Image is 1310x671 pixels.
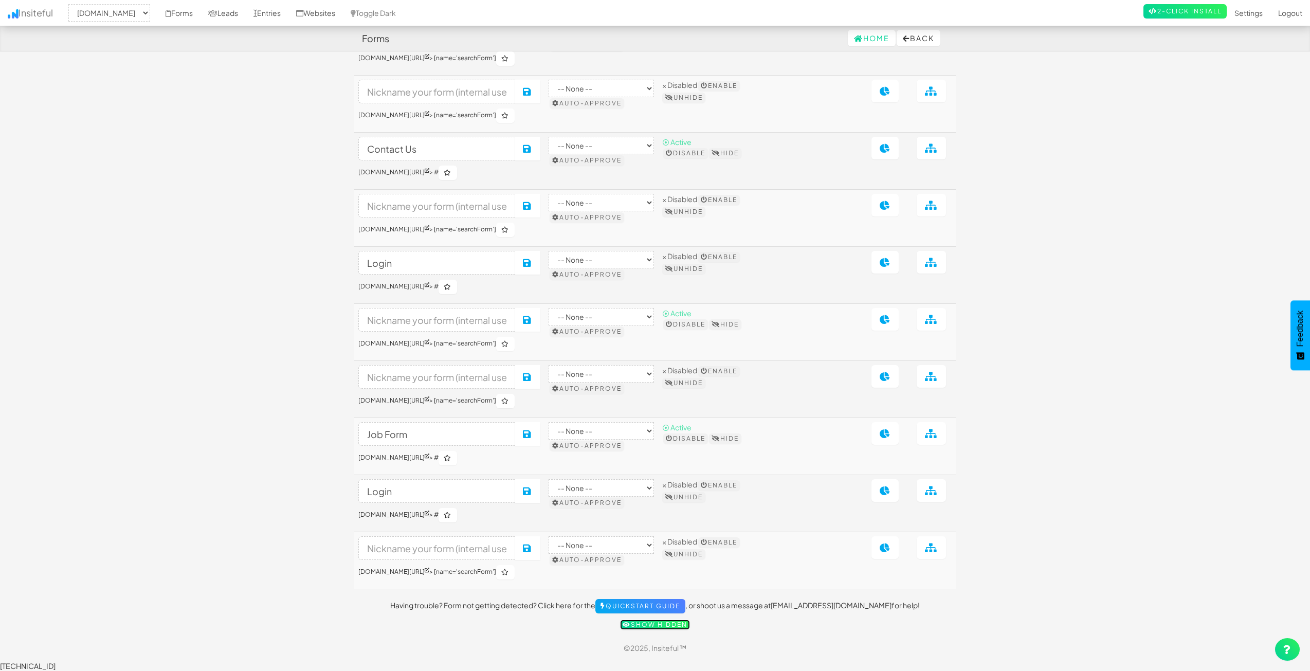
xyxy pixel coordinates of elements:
[358,54,429,62] a: [DOMAIN_NAME][URL]
[358,565,540,579] h6: > [name='searchForm']
[698,252,740,262] button: Enable
[358,223,540,237] h6: > [name='searchForm']
[550,498,624,508] button: Auto-approve
[662,423,692,432] span: ⦿ Active
[897,30,940,46] button: Back
[358,308,515,332] input: Nickname your form (internal use only)
[358,508,540,522] h6: > #
[358,51,540,66] h6: > [name='searchForm']
[358,166,540,180] h6: > #
[662,207,705,217] button: Unhide
[358,568,429,575] a: [DOMAIN_NAME][URL]
[662,492,705,502] button: Unhide
[662,264,705,274] button: Unhide
[550,555,624,565] button: Auto-approve
[358,168,429,176] a: [DOMAIN_NAME][URL]
[662,80,697,89] span: × Disabled
[358,511,429,518] a: [DOMAIN_NAME][URL]
[362,33,389,44] h4: Forms
[358,282,429,290] a: [DOMAIN_NAME][URL]
[698,81,740,91] button: Enable
[698,366,740,376] button: Enable
[1143,4,1227,19] a: 2-Click Install
[698,480,740,491] button: Enable
[709,319,741,330] button: Hide
[358,454,429,461] a: [DOMAIN_NAME][URL]
[354,599,956,613] p: Having trouble? Form not getting detected? Click here for the , or shoot us a message at for help!
[662,309,692,318] span: ⦿ Active
[662,549,705,559] button: Unhide
[662,137,692,147] span: ⦿ Active
[662,480,697,489] span: × Disabled
[550,327,624,337] button: Auto-approve
[620,620,690,630] a: Show hidden
[1296,311,1305,347] span: Feedback
[358,337,540,351] h6: > [name='searchForm']
[358,451,540,465] h6: > #
[662,537,697,546] span: × Disabled
[662,366,697,375] span: × Disabled
[663,433,708,444] button: Disable
[709,433,741,444] button: Hide
[358,251,515,275] input: Nickname your form (internal use only)
[663,319,708,330] button: Disable
[1290,300,1310,370] button: Feedback - Show survey
[662,251,697,261] span: × Disabled
[662,93,705,103] button: Unhide
[358,225,429,233] a: [DOMAIN_NAME][URL]
[358,108,540,123] h6: > [name='searchForm']
[358,365,515,389] input: Nickname your form (internal use only)
[698,195,740,205] button: Enable
[358,137,515,160] input: Nickname your form (internal use only)
[709,148,741,158] button: Hide
[358,194,515,217] input: Nickname your form (internal use only)
[595,599,685,613] a: Quickstart Guide
[663,148,708,158] button: Disable
[848,30,896,46] a: Home
[550,98,624,108] button: Auto-approve
[8,9,19,19] img: icon.png
[358,396,429,404] a: [DOMAIN_NAME][URL]
[358,111,429,119] a: [DOMAIN_NAME][URL]
[550,384,624,394] button: Auto-approve
[358,339,429,347] a: [DOMAIN_NAME][URL]
[358,80,515,103] input: Nickname your form (internal use only)
[358,479,515,503] input: Nickname your form (internal use only)
[662,378,705,388] button: Unhide
[550,269,624,280] button: Auto-approve
[358,536,515,560] input: Nickname your form (internal use only)
[550,212,624,223] button: Auto-approve
[550,155,624,166] button: Auto-approve
[358,422,515,446] input: Nickname your form (internal use only)
[662,194,697,204] span: × Disabled
[771,601,891,610] a: [EMAIL_ADDRESS][DOMAIN_NAME]
[550,441,624,451] button: Auto-approve
[358,280,540,294] h6: > #
[358,394,540,408] h6: > [name='searchForm']
[698,537,740,548] button: Enable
